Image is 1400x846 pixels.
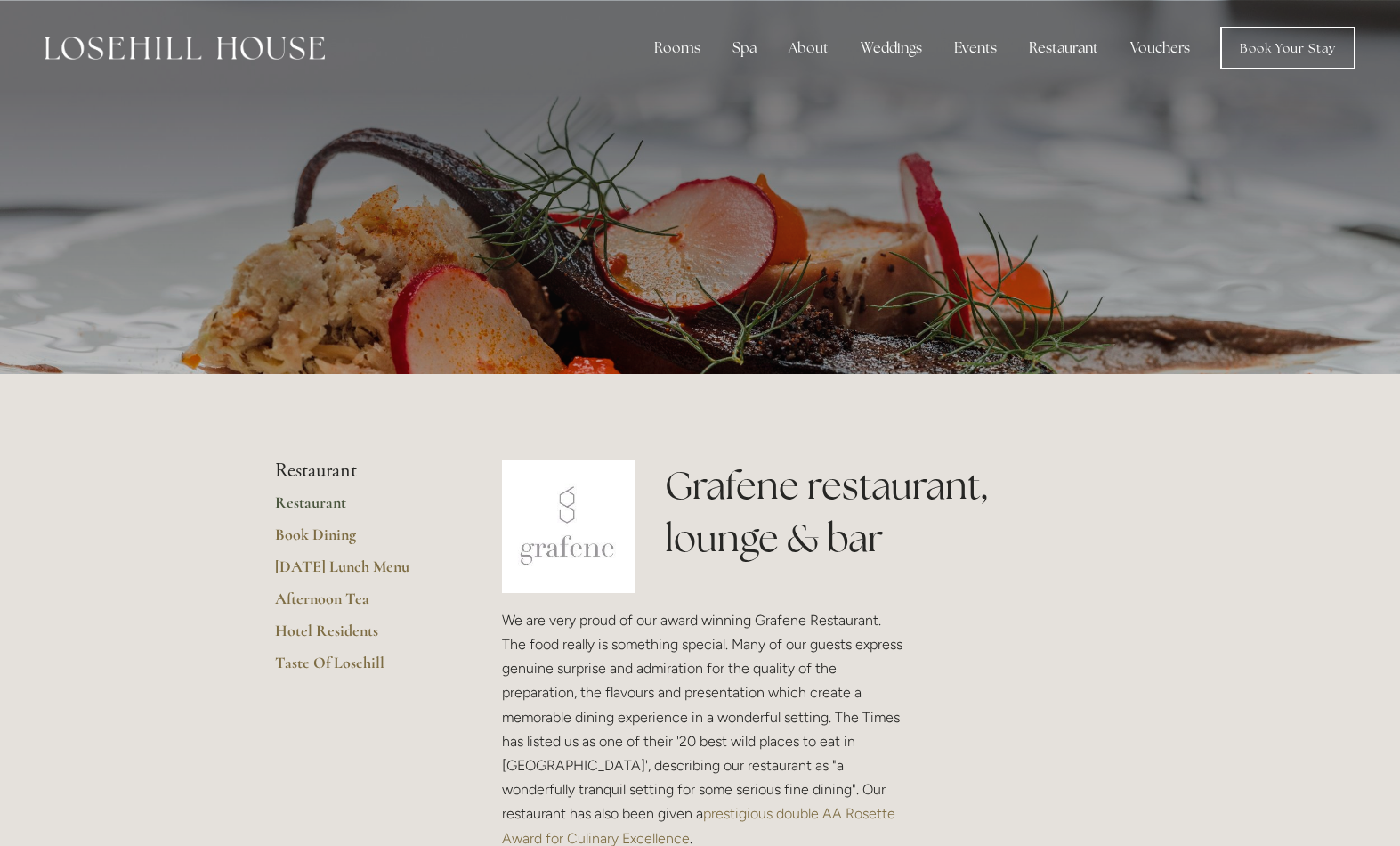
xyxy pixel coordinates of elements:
[940,30,1011,66] div: Events
[774,30,843,66] div: About
[640,30,715,66] div: Rooms
[275,460,445,483] li: Restaurant
[718,30,771,66] div: Spa
[45,37,325,60] img: Losehill House
[275,557,445,589] a: [DATE] Lunch Menu
[275,653,445,685] a: Taste Of Losehill
[665,460,1125,565] h1: Grafene restaurant, lounge & bar
[1015,30,1113,66] div: Restaurant
[275,621,445,653] a: Hotel Residents
[846,30,936,66] div: Weddings
[1116,30,1204,66] a: Vouchers
[275,589,445,621] a: Afternoon Tea
[275,492,445,525] a: Restaurant
[275,525,445,557] a: Book Dining
[502,460,635,593] img: grafene.jpg
[1220,27,1355,69] a: Book Your Stay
